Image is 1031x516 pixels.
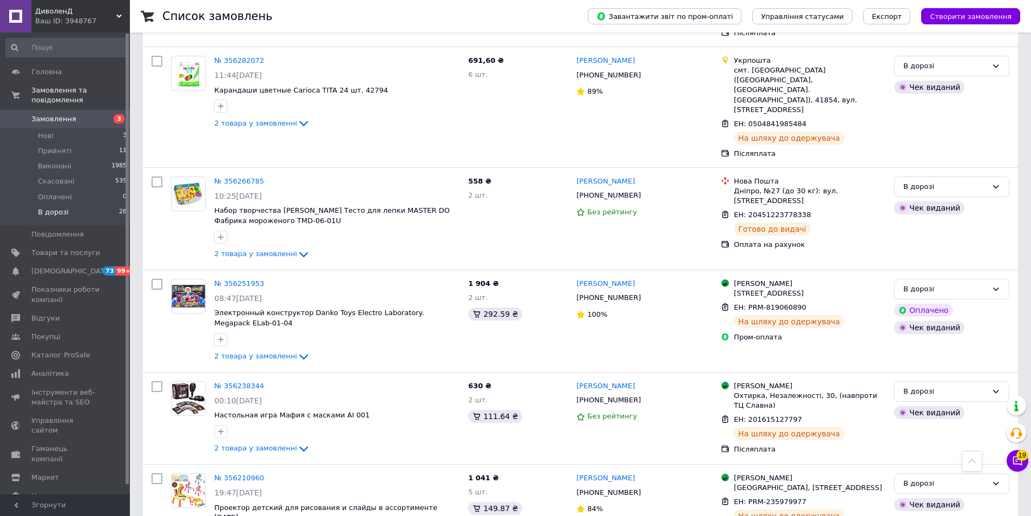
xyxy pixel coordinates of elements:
[576,473,635,484] a: [PERSON_NAME]
[734,149,885,159] div: Післяплата
[214,56,264,64] a: № 356282072
[468,488,488,496] span: 5 шт.
[38,146,71,156] span: Прийняті
[214,206,450,225] a: Набор творчества [PERSON_NAME] Тесто для лепки MASTER DO Фабрика мороженого TMD-06-01U
[734,445,885,454] div: Післяплата
[214,444,310,452] a: 2 товара у замовленні
[31,285,100,304] span: Показники роботи компанії
[114,114,124,123] span: 3
[921,8,1020,24] button: Створити замовлення
[574,393,643,407] div: [PHONE_NUMBER]
[894,201,964,214] div: Чек виданий
[38,192,72,202] span: Оплачені
[734,186,885,206] div: Дніпро, №27 (до 30 кг): вул. [STREET_ADDRESS]
[468,191,488,199] span: 2 шт.
[171,56,206,90] a: Фото товару
[31,332,61,342] span: Покупці
[119,207,127,217] span: 28
[31,491,87,501] span: Налаштування
[31,86,130,105] span: Замовлення та повідомлення
[903,386,987,397] div: В дорозі
[468,308,522,321] div: 292.59 ₴
[734,473,885,483] div: [PERSON_NAME]
[31,313,60,323] span: Відгуки
[468,56,504,64] span: 691,60 ₴
[734,56,885,66] div: Укрпошта
[172,474,205,507] img: Фото товару
[468,279,498,288] span: 1 904 ₴
[31,114,76,124] span: Замовлення
[468,70,488,79] span: 6 шт.
[31,369,69,378] span: Аналітика
[576,279,635,289] a: [PERSON_NAME]
[103,266,115,276] span: 73
[576,177,635,187] a: [PERSON_NAME]
[123,192,127,202] span: 0
[214,71,262,80] span: 11:44[DATE]
[587,87,603,95] span: 89%
[761,12,844,21] span: Управління статусами
[468,382,491,390] span: 630 ₴
[903,284,987,295] div: В дорозі
[863,8,911,24] button: Експорт
[468,474,498,482] span: 1 041 ₴
[587,412,637,420] span: Без рейтингу
[894,498,964,511] div: Чек виданий
[734,120,806,128] span: ЕН: 0504841985484
[588,8,741,24] button: Завантажити звіт по пром-оплаті
[894,406,964,419] div: Чек виданий
[172,177,205,211] img: Фото товару
[214,86,388,94] a: Карандаши цветные Carioca TITA 24 шт. 42794
[734,483,885,493] div: [GEOGRAPHIC_DATA], [STREET_ADDRESS]
[214,250,310,258] a: 2 товара у замовленні
[35,16,130,26] div: Ваш ID: 3948767
[930,12,1012,21] span: Створити замовлення
[214,488,262,497] span: 19:47[DATE]
[734,315,844,328] div: На шляху до одержувача
[214,474,264,482] a: № 356210960
[903,478,987,489] div: В дорозі
[214,309,424,327] a: Электронный конструктор Danko Toys Electro Laboratory. Megapack ELab-01-04
[123,131,127,141] span: 3
[214,445,297,453] span: 2 товара у замовленні
[734,223,811,236] div: Готово до видачі
[119,146,127,156] span: 11
[214,411,370,419] a: Настольная игра Мафия с масками AI 001
[214,382,264,390] a: № 356238344
[171,381,206,416] a: Фото товару
[734,132,844,145] div: На шляху до одержувача
[574,291,643,305] div: [PHONE_NUMBER]
[172,382,205,415] img: Фото товару
[734,28,885,38] div: Післяплата
[587,505,603,513] span: 84%
[214,352,297,360] span: 2 товара у замовленні
[31,266,111,276] span: [DEMOGRAPHIC_DATA]
[587,310,607,318] span: 100%
[214,177,264,185] a: № 356266785
[162,10,272,23] h1: Список замовлень
[587,208,637,216] span: Без рейтингу
[214,250,297,258] span: 2 товара у замовленні
[175,56,201,90] img: Фото товару
[894,304,953,317] div: Оплачено
[903,61,987,72] div: В дорозі
[31,248,100,258] span: Товари та послуги
[5,38,128,57] input: Пошук
[111,161,127,171] span: 1985
[171,279,206,313] a: Фото товару
[214,396,262,405] span: 00:10[DATE]
[31,416,100,435] span: Управління сайтом
[576,381,635,391] a: [PERSON_NAME]
[734,427,844,440] div: На шляху до одержувача
[596,11,733,21] span: Завантажити звіт по пром-оплаті
[214,192,262,200] span: 10:25[DATE]
[903,181,987,193] div: В дорозі
[734,66,885,115] div: смт. [GEOGRAPHIC_DATA] ([GEOGRAPHIC_DATA], [GEOGRAPHIC_DATA]. [GEOGRAPHIC_DATA]), 41854, вул. [ST...
[468,502,522,515] div: 149.87 ₴
[214,119,310,127] a: 2 товара у замовленні
[31,350,90,360] span: Каталог ProSale
[468,396,488,404] span: 2 шт.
